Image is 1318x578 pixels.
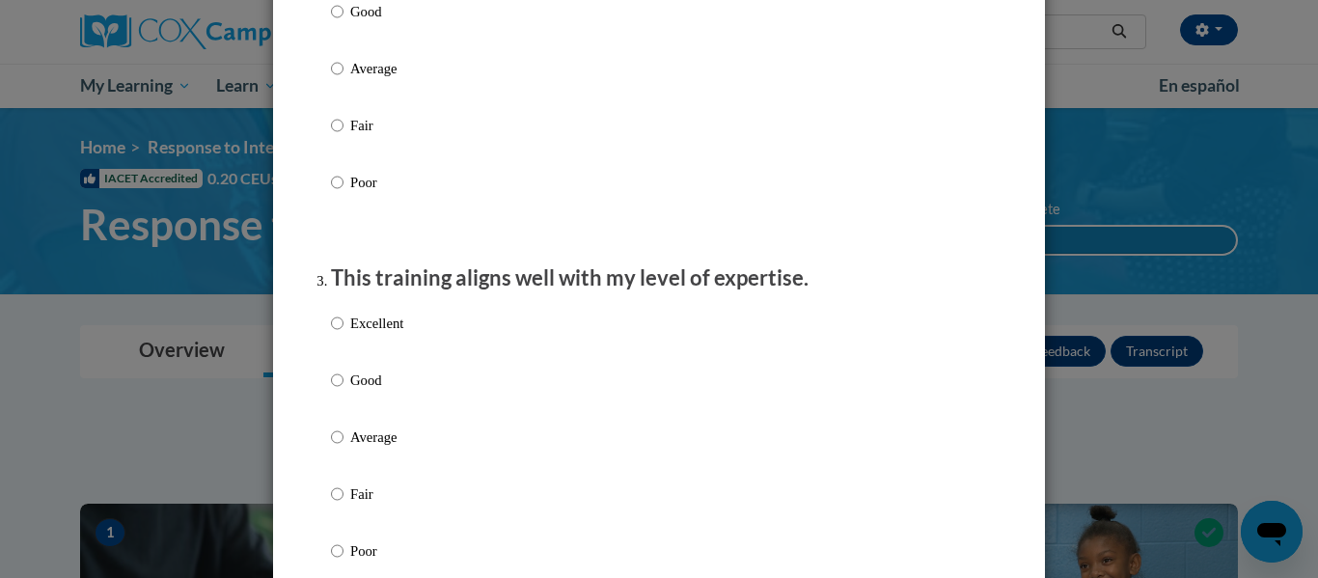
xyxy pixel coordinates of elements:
[350,370,403,391] p: Good
[331,172,343,193] input: Poor
[350,1,403,22] p: Good
[350,115,403,136] p: Fair
[331,263,987,293] p: This training aligns well with my level of expertise.
[331,483,343,505] input: Fair
[350,172,403,193] p: Poor
[350,483,403,505] p: Fair
[331,313,343,334] input: Excellent
[350,313,403,334] p: Excellent
[350,427,403,448] p: Average
[331,427,343,448] input: Average
[331,540,343,562] input: Poor
[331,58,343,79] input: Average
[331,1,343,22] input: Good
[331,115,343,136] input: Fair
[350,540,403,562] p: Poor
[350,58,403,79] p: Average
[331,370,343,391] input: Good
